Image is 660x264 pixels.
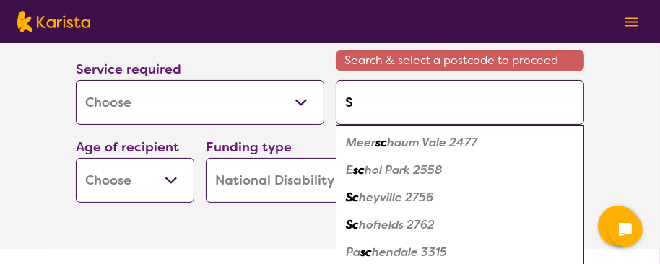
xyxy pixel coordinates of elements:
em: Pa [346,245,360,260]
input: Type [336,80,584,125]
em: heyville 2756 [359,190,433,205]
div: Meerschaum Vale 2477 [343,129,577,157]
em: hofields 2762 [359,217,435,232]
em: sc [360,245,372,260]
div: Schofields 2762 [343,211,577,239]
em: sc [375,135,387,150]
img: menu [625,17,638,27]
span: Search & select a postcode to proceed [336,50,584,71]
em: E [346,162,353,177]
div: Eschol Park 2558 [343,157,577,184]
label: Service required [76,61,181,78]
div: Scheyville 2756 [343,184,577,211]
em: Sc [346,190,359,205]
label: Age of recipient [76,138,179,156]
em: Sc [346,217,359,232]
em: Meer [346,135,375,150]
em: haum Vale 2477 [387,135,477,150]
em: hol Park 2558 [365,162,443,177]
label: Funding type [206,138,292,156]
button: Channel Menu [598,206,638,246]
em: hendale 3315 [372,245,447,260]
img: Karista logo [17,11,90,32]
em: sc [353,162,365,177]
